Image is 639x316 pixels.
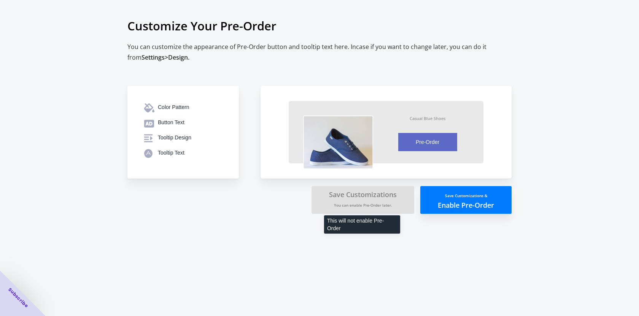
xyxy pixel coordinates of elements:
[158,103,222,111] div: Color Pattern
[138,100,228,115] button: Color Pattern
[158,134,222,141] div: Tooltip Design
[138,115,228,130] button: Button Text
[7,286,30,309] span: Subscribe
[158,118,222,126] div: Button Text
[138,130,228,145] button: Tooltip Design
[420,186,512,214] button: Save Customizations &Enable Pre-Order
[141,53,189,62] span: Settings > Design.
[158,149,222,156] div: Tooltip Text
[410,115,445,121] div: Casual Blue Shoes
[138,145,228,160] button: Tooltip Text
[398,133,457,151] button: Pre-Order
[127,10,512,41] h1: Customize Your Pre-Order
[334,202,392,208] small: You can enable Pre-Order later.
[303,115,373,169] img: vzX7clC.png
[127,41,512,63] h2: You can customize the appearance of Pre-Order button and tooltip text here. Incase if you want to...
[445,193,487,198] small: Save Customizations &
[312,186,414,214] button: Save CustomizationsYou can enable Pre-Order later.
